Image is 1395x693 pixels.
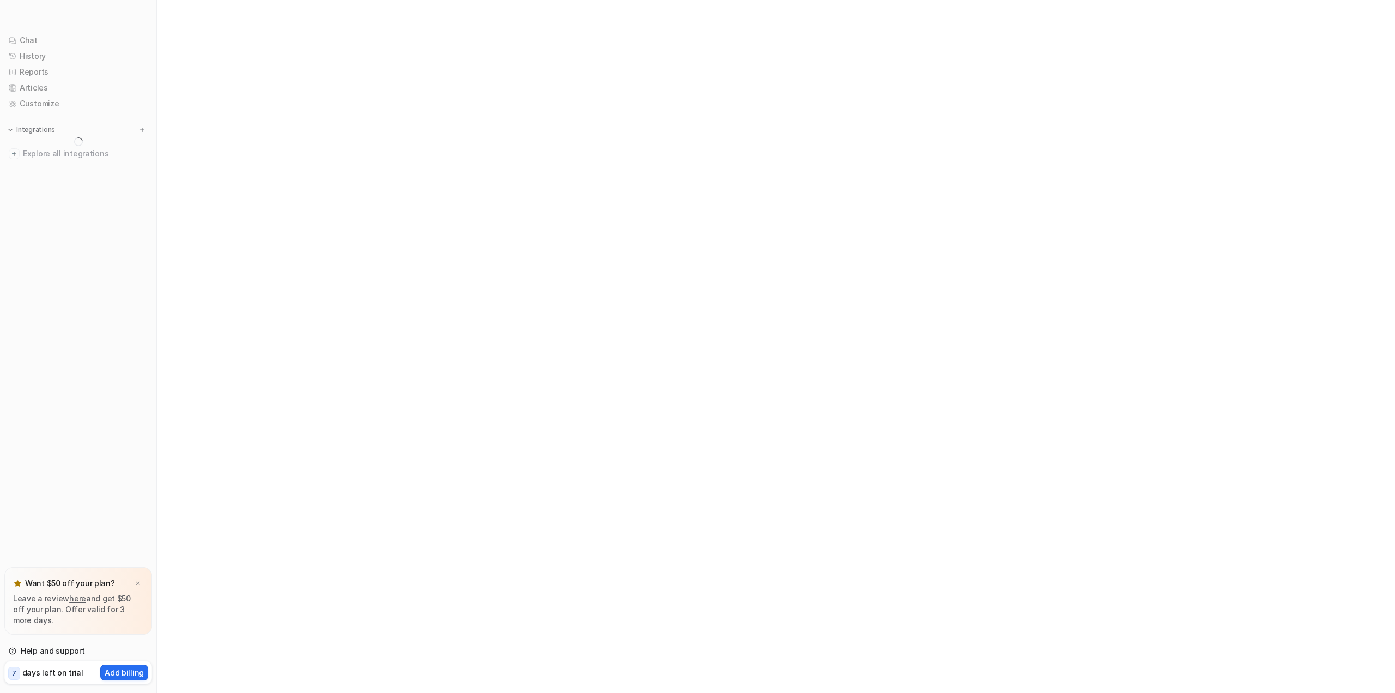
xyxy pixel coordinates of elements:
[4,146,152,161] a: Explore all integrations
[22,667,83,678] p: days left on trial
[4,49,152,64] a: History
[7,126,14,134] img: expand menu
[4,96,152,111] a: Customize
[138,126,146,134] img: menu_add.svg
[69,594,86,603] a: here
[23,145,148,162] span: Explore all integrations
[9,148,20,159] img: explore all integrations
[4,124,58,135] button: Integrations
[25,578,115,589] p: Want $50 off your plan?
[16,125,55,134] p: Integrations
[4,33,152,48] a: Chat
[100,665,148,680] button: Add billing
[12,668,16,678] p: 7
[4,643,152,659] a: Help and support
[13,593,143,626] p: Leave a review and get $50 off your plan. Offer valid for 3 more days.
[13,579,22,588] img: star
[4,80,152,95] a: Articles
[4,64,152,80] a: Reports
[135,580,141,587] img: x
[105,667,144,678] p: Add billing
